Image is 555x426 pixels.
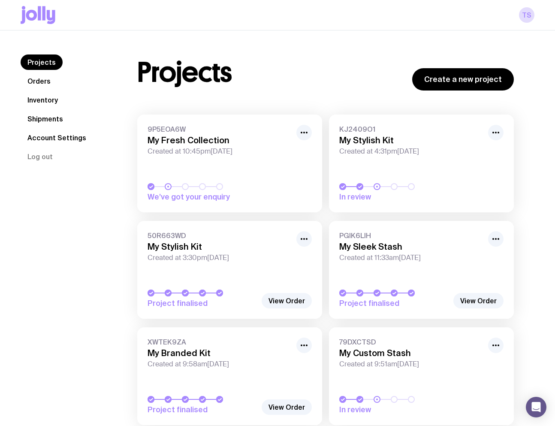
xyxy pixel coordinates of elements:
span: KJ2409O1 [339,125,483,133]
span: Project finalised [339,298,449,308]
a: Create a new project [412,68,514,91]
h3: My Stylish Kit [339,135,483,145]
a: 9P5EOA6WMy Fresh CollectionCreated at 10:45pm[DATE]We’ve got your enquiry [137,115,322,212]
span: Created at 10:45pm[DATE] [148,147,291,156]
a: View Order [453,293,504,308]
h3: My Stylish Kit [148,242,291,252]
h3: My Branded Kit [148,348,291,358]
div: Open Intercom Messenger [526,397,546,417]
h3: My Fresh Collection [148,135,291,145]
h1: Projects [137,59,232,86]
a: Orders [21,73,57,89]
span: We’ve got your enquiry [148,192,257,202]
span: XWTEK9ZA [148,338,291,346]
span: 50R663WD [148,231,291,240]
span: Created at 9:51am[DATE] [339,360,483,369]
span: 9P5EOA6W [148,125,291,133]
a: Shipments [21,111,70,127]
span: Created at 3:30pm[DATE] [148,254,291,262]
h3: My Custom Stash [339,348,483,358]
a: XWTEK9ZAMy Branded KitCreated at 9:58am[DATE]Project finalised [137,327,322,425]
span: Project finalised [148,405,257,415]
h3: My Sleek Stash [339,242,483,252]
a: 50R663WDMy Stylish KitCreated at 3:30pm[DATE]Project finalised [137,221,322,319]
button: Log out [21,149,60,164]
a: Projects [21,54,63,70]
span: In review [339,405,449,415]
span: PGIK6LIH [339,231,483,240]
a: Account Settings [21,130,93,145]
a: TS [519,7,534,23]
a: KJ2409O1My Stylish KitCreated at 4:31pm[DATE]In review [329,115,514,212]
a: View Order [262,399,312,415]
span: Created at 11:33am[DATE] [339,254,483,262]
span: Created at 4:31pm[DATE] [339,147,483,156]
a: 79DXCTSDMy Custom StashCreated at 9:51am[DATE]In review [329,327,514,425]
a: View Order [262,293,312,308]
a: Inventory [21,92,65,108]
span: In review [339,192,449,202]
span: 79DXCTSD [339,338,483,346]
span: Created at 9:58am[DATE] [148,360,291,369]
span: Project finalised [148,298,257,308]
a: PGIK6LIHMy Sleek StashCreated at 11:33am[DATE]Project finalised [329,221,514,319]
